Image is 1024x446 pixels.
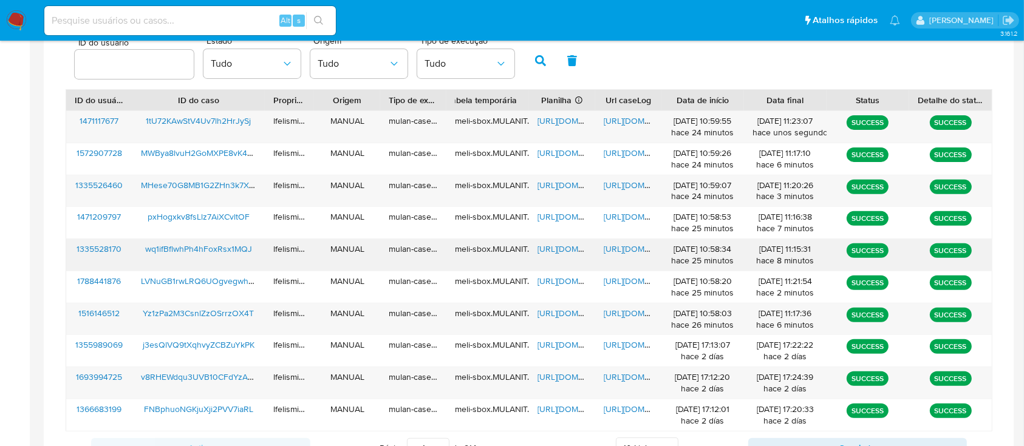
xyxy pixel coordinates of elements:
span: 3.161.2 [1000,29,1018,38]
span: Alt [281,15,290,26]
a: Sair [1002,14,1015,27]
a: Notificações [890,15,900,25]
span: Atalhos rápidos [813,14,878,27]
input: Pesquise usuários ou casos... [44,13,336,29]
span: s [297,15,301,26]
button: search-icon [306,12,331,29]
p: laisa.felismino@mercadolivre.com [929,15,998,26]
